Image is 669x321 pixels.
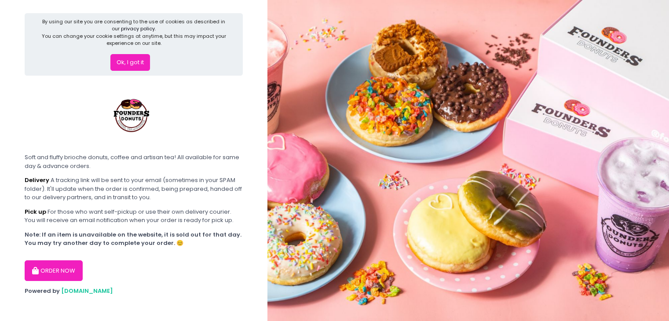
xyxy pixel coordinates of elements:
img: Founders Donuts [99,81,165,147]
div: By using our site you are consenting to the use of cookies as described in our You can change you... [40,18,228,47]
div: A tracking link will be sent to your email (sometimes in your SPAM folder). It'll update when the... [25,176,243,202]
div: For those who want self-pickup or use their own delivery courier. You will receive an email notif... [25,208,243,225]
div: Note: If an item is unavailable on the website, it is sold out for that day. You may try another ... [25,230,243,248]
b: Delivery [25,176,49,184]
a: [DOMAIN_NAME] [61,287,113,295]
button: Ok, I got it [110,54,150,71]
b: Pick up [25,208,46,216]
div: Powered by [25,287,243,295]
a: privacy policy. [121,25,156,32]
div: Soft and fluffy brioche donuts, coffee and artisan tea! All available for same day & advance orders. [25,153,243,170]
button: ORDER NOW [25,260,83,281]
